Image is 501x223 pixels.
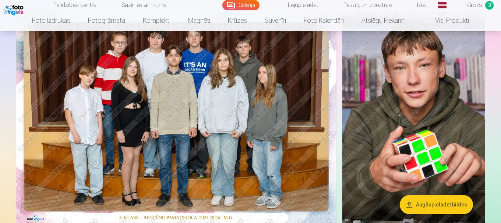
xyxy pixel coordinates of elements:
a: Visi produkti [414,10,478,31]
a: Suvenīri [256,10,295,31]
button: Augšupielādēt bildes [400,195,473,214]
a: Krūzes [219,10,256,31]
span: Grozs [467,1,482,10]
a: Foto izdrukas [23,10,79,31]
a: Magnēti [179,10,219,31]
img: /fa1 [3,3,25,15]
a: Komplekti [134,10,179,31]
a: Fotogrāmata [79,10,134,31]
span: 3 [485,1,494,10]
a: Foto kalendāri [295,10,353,31]
a: Atslēgu piekariņi [353,10,414,31]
